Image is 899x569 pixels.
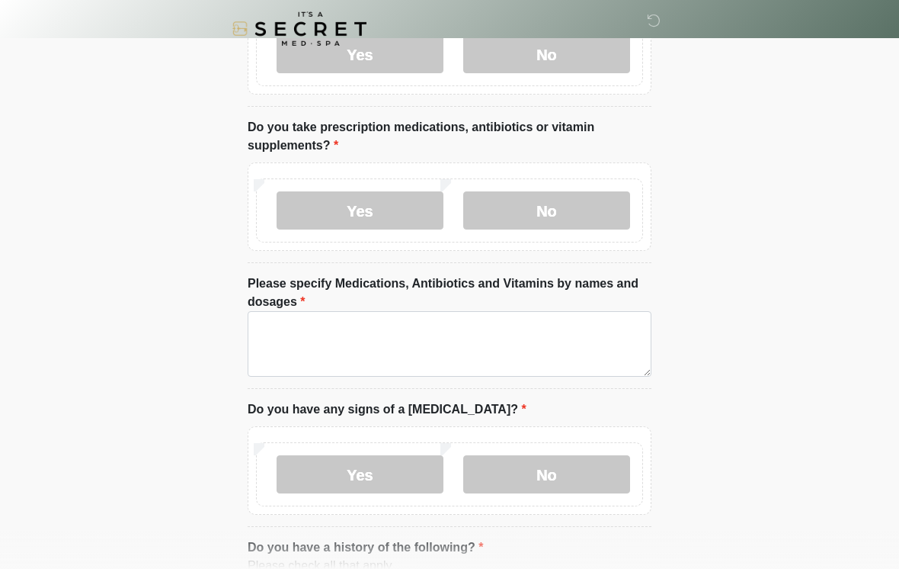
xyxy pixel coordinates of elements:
img: It's A Secret Med Spa Logo [232,11,366,46]
label: Please specify Medications, Antibiotics and Vitamins by names and dosages [248,275,651,311]
label: No [463,191,630,230]
label: Do you take prescription medications, antibiotics or vitamin supplements? [248,118,651,155]
label: No [463,455,630,493]
label: Do you have any signs of a [MEDICAL_DATA]? [248,400,526,419]
label: Do you have a history of the following? [248,538,483,557]
label: Yes [277,455,443,493]
label: Yes [277,191,443,230]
